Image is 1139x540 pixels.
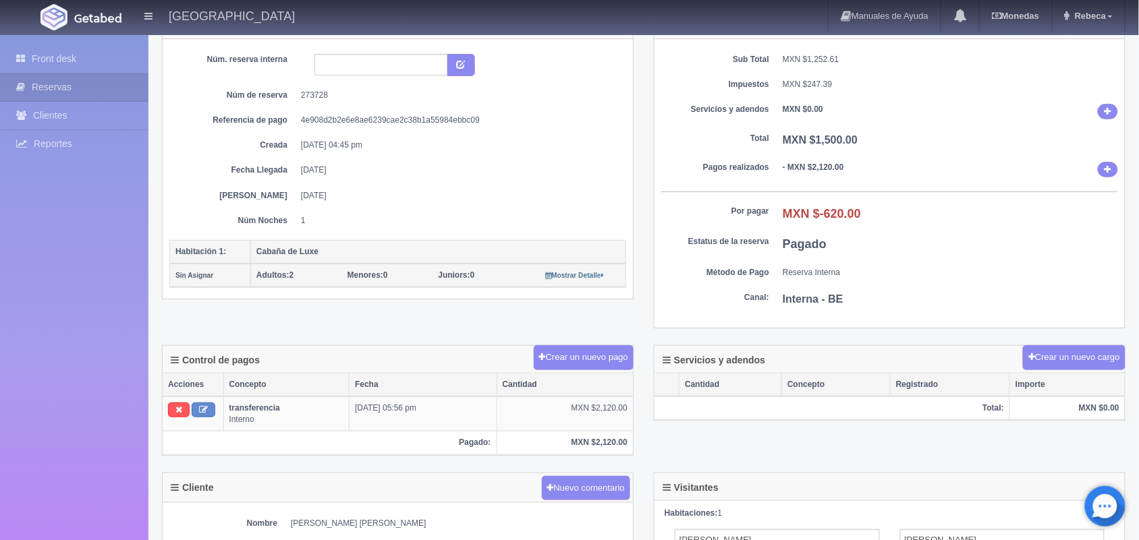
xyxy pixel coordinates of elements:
small: Sin Asignar [175,272,213,279]
img: Getabed [74,13,121,23]
dt: Núm Noches [179,215,287,227]
th: Concepto [782,373,891,396]
h4: [GEOGRAPHIC_DATA] [169,7,295,24]
td: MXN $2,120.00 [497,396,633,431]
h4: Visitantes [663,483,719,493]
b: Monedas [992,11,1039,21]
dt: [PERSON_NAME] [179,190,287,202]
h4: Control de pagos [171,355,260,365]
div: 1 [665,508,1115,519]
th: Concepto [223,373,350,396]
dt: Núm de reserva [179,90,287,101]
button: Crear un nuevo cargo [1023,345,1126,370]
img: Getabed [40,4,67,30]
dt: Servicios y adendos [661,104,769,115]
dd: [DATE] [301,190,616,202]
strong: Juniors: [439,270,470,280]
dd: MXN $247.39 [783,79,1118,90]
dt: Referencia de pago [179,115,287,126]
dd: Reserva Interna [783,267,1118,278]
dt: Pagos realizados [661,162,769,173]
th: Cantidad [497,373,633,396]
th: Importe [1010,373,1125,396]
strong: Menores: [348,270,383,280]
b: MXN $1,500.00 [783,134,858,146]
th: MXN $0.00 [1010,396,1125,420]
dt: Canal: [661,292,769,303]
th: MXN $2,120.00 [497,431,633,454]
h4: Cliente [171,483,214,493]
b: - MXN $2,120.00 [783,162,844,172]
strong: Adultos: [256,270,289,280]
b: Habitación 1: [175,247,226,256]
b: Interna - BE [783,293,843,305]
span: 0 [439,270,475,280]
dd: [DATE] 04:45 pm [301,140,616,151]
span: Rebeca [1072,11,1106,21]
button: Crear un nuevo pago [534,345,634,370]
td: [DATE] 05:56 pm [350,396,497,431]
button: Nuevo comentario [542,476,631,501]
b: Pagado [783,237,827,251]
dt: Nombre [169,518,277,529]
dt: Sub Total [661,54,769,65]
td: Interno [223,396,350,431]
span: 2 [256,270,294,280]
th: Total: [655,396,1010,420]
dt: Creada [179,140,287,151]
th: Acciones [163,373,223,396]
span: 0 [348,270,388,280]
th: Registrado [891,373,1010,396]
dd: 273728 [301,90,616,101]
dt: Por pagar [661,206,769,217]
b: transferencia [229,403,280,413]
dd: [PERSON_NAME] [PERSON_NAME] [291,518,626,529]
b: MXN $-620.00 [783,207,861,220]
dd: [DATE] [301,164,616,176]
a: Mostrar Detalle [545,270,604,280]
dt: Fecha Llegada [179,164,287,176]
th: Cantidad [679,373,782,396]
dt: Impuestos [661,79,769,90]
dt: Total [661,133,769,144]
dt: Método de Pago [661,267,769,278]
b: MXN $0.00 [783,104,823,114]
h4: Servicios y adendos [663,355,765,365]
dd: MXN $1,252.61 [783,54,1118,65]
th: Pagado: [163,431,497,454]
th: Fecha [350,373,497,396]
small: Mostrar Detalle [545,272,604,279]
strong: Habitaciones: [665,508,718,518]
dd: 4e908d2b2e6e8ae6239cae2c38b1a55984ebbc09 [301,115,616,126]
dd: 1 [301,215,616,227]
dt: Estatus de la reserva [661,236,769,247]
th: Cabaña de Luxe [251,240,626,264]
dt: Núm. reserva interna [179,54,287,65]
